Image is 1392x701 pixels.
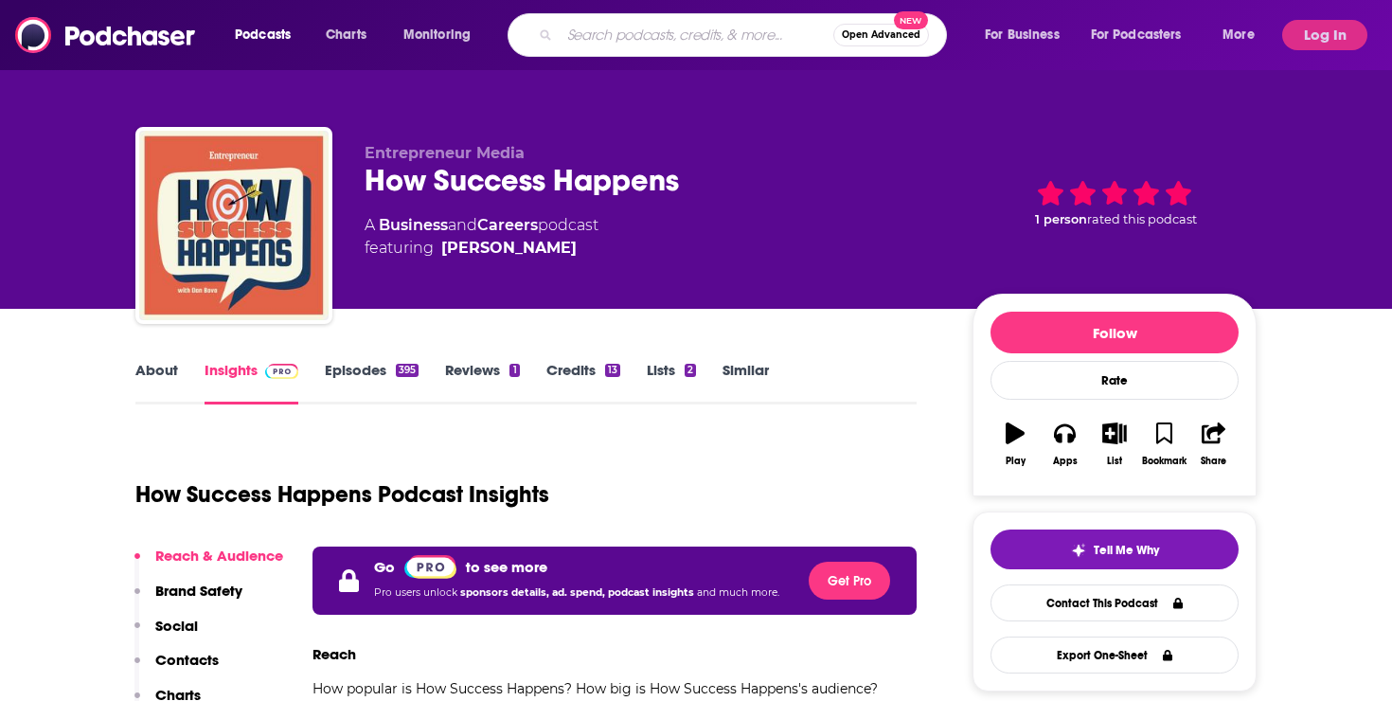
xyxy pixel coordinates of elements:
[990,584,1239,621] a: Contact This Podcast
[134,617,198,652] button: Social
[1094,543,1159,558] span: Tell Me Why
[990,361,1239,400] div: Rate
[379,216,448,234] a: Business
[1053,456,1078,467] div: Apps
[723,361,769,404] a: Similar
[134,547,283,582] button: Reach & Audience
[460,586,697,599] span: sponsors details, ad. spend, podcast insights
[396,364,419,377] div: 395
[441,237,577,260] a: [PERSON_NAME]
[445,361,519,404] a: Reviews1
[1040,410,1089,478] button: Apps
[135,361,178,404] a: About
[222,20,315,50] button: open menu
[1201,456,1226,467] div: Share
[1139,410,1188,478] button: Bookmark
[134,582,242,617] button: Brand Safety
[509,364,519,377] div: 1
[374,579,779,607] p: Pro users unlock and much more.
[1222,22,1255,48] span: More
[990,410,1040,478] button: Play
[466,558,547,576] p: to see more
[809,562,890,600] button: Get Pro
[265,364,298,379] img: Podchaser Pro
[205,361,298,404] a: InsightsPodchaser Pro
[973,144,1257,261] div: 1 personrated this podcast
[404,554,456,579] a: Pro website
[325,361,419,404] a: Episodes395
[605,364,620,377] div: 13
[546,361,620,404] a: Credits13
[685,364,696,377] div: 2
[155,651,219,669] p: Contacts
[15,17,197,53] img: Podchaser - Follow, Share and Rate Podcasts
[990,637,1239,674] button: Export One-Sheet
[833,24,929,46] button: Open AdvancedNew
[972,20,1083,50] button: open menu
[365,237,598,260] span: featuring
[1006,456,1026,467] div: Play
[1091,22,1182,48] span: For Podcasters
[647,361,696,404] a: Lists2
[1209,20,1278,50] button: open menu
[1189,410,1239,478] button: Share
[235,22,291,48] span: Podcasts
[1142,456,1187,467] div: Bookmark
[313,20,378,50] a: Charts
[312,645,356,663] h3: Reach
[365,144,525,162] span: Entrepreneur Media
[1071,543,1086,558] img: tell me why sparkle
[365,214,598,260] div: A podcast
[404,555,456,579] img: Podchaser Pro
[526,13,965,57] div: Search podcasts, credits, & more...
[1090,410,1139,478] button: List
[1079,20,1209,50] button: open menu
[560,20,833,50] input: Search podcasts, credits, & more...
[894,11,928,29] span: New
[1282,20,1367,50] button: Log In
[1087,212,1197,226] span: rated this podcast
[403,22,471,48] span: Monitoring
[374,558,395,576] p: Go
[155,582,242,600] p: Brand Safety
[155,617,198,635] p: Social
[985,22,1060,48] span: For Business
[1107,456,1122,467] div: List
[135,480,549,509] h1: How Success Happens Podcast Insights
[990,530,1239,569] button: tell me why sparkleTell Me Why
[134,651,219,686] button: Contacts
[326,22,366,48] span: Charts
[448,216,477,234] span: and
[990,312,1239,353] button: Follow
[477,216,538,234] a: Careers
[390,20,495,50] button: open menu
[1035,212,1087,226] span: 1 person
[139,131,329,320] img: How Success Happens
[155,547,283,565] p: Reach & Audience
[842,30,920,40] span: Open Advanced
